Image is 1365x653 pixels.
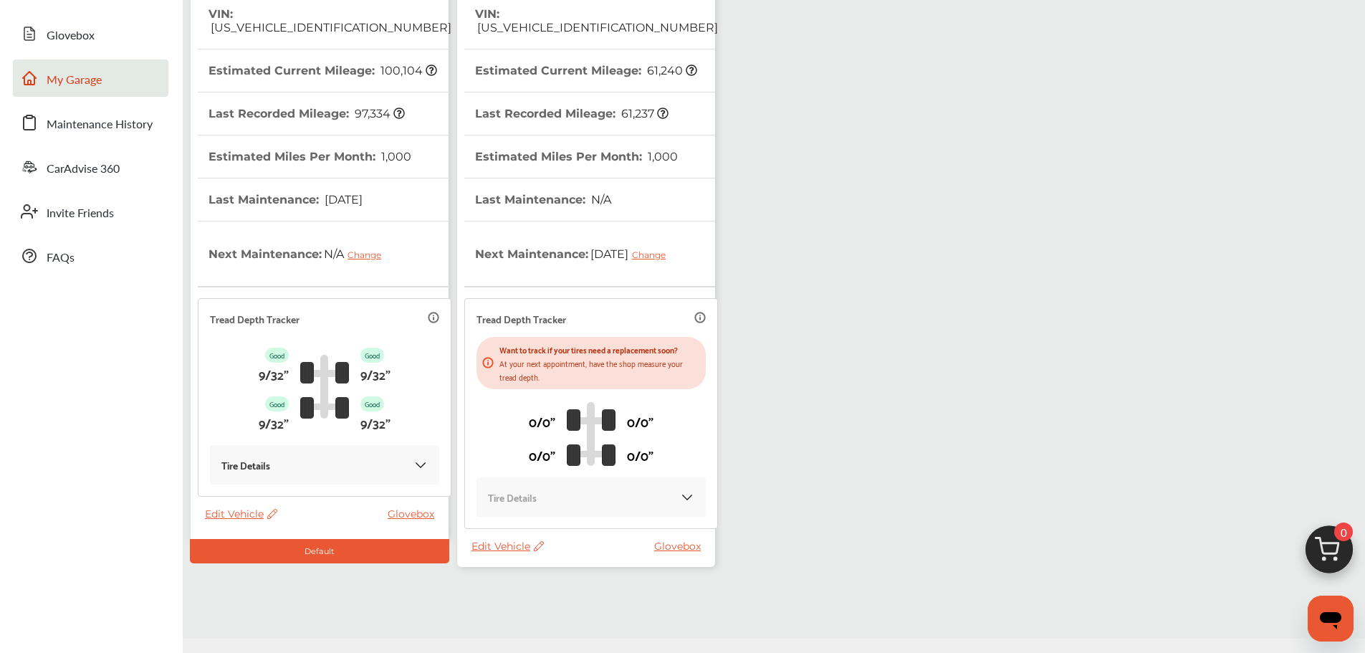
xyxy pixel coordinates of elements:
img: KOKaJQAAAABJRU5ErkJggg== [413,458,428,472]
p: Tread Depth Tracker [476,310,566,327]
th: Last Maintenance : [209,178,363,221]
span: Glovebox [47,27,95,45]
th: Last Recorded Mileage : [209,92,405,135]
span: Edit Vehicle [471,540,544,553]
p: 9/32" [360,411,391,434]
a: Maintenance History [13,104,168,141]
p: 9/32" [259,363,289,385]
iframe: Button to launch messaging window [1308,596,1354,642]
span: N/A [322,236,392,272]
div: Change [632,249,673,260]
span: 61,237 [619,107,669,120]
th: Next Maintenance : [475,221,676,286]
p: Good [265,396,289,411]
p: 0/0" [627,444,653,466]
p: 0/0" [627,410,653,432]
p: 0/0" [529,410,555,432]
p: At your next appointment, have the shop measure your tread depth. [499,356,700,383]
span: 0 [1334,523,1353,541]
span: [DATE] [322,193,363,206]
th: Estimated Miles Per Month : [209,135,411,178]
img: tire_track_logo.b900bcbc.svg [567,401,616,466]
p: 9/32" [259,411,289,434]
p: Want to track if your tires need a replacement soon? [499,343,700,356]
th: Estimated Miles Per Month : [475,135,678,178]
p: Good [360,396,384,411]
span: [DATE] [588,236,676,272]
span: 97,334 [353,107,405,120]
span: [US_VEHICLE_IDENTIFICATION_NUMBER] [209,21,451,34]
p: Tread Depth Tracker [210,310,300,327]
p: 0/0" [529,444,555,466]
span: 1,000 [646,150,678,163]
th: Next Maintenance : [209,221,392,286]
p: Good [265,348,289,363]
a: FAQs [13,237,168,275]
span: 61,240 [645,64,697,77]
img: tire_track_logo.b900bcbc.svg [300,354,349,419]
span: 1,000 [379,150,411,163]
th: Last Maintenance : [475,178,611,221]
a: CarAdvise 360 [13,148,168,186]
p: Tire Details [488,489,537,505]
span: Maintenance History [47,115,153,134]
span: FAQs [47,249,75,267]
th: Estimated Current Mileage : [209,49,437,92]
div: Change [348,249,388,260]
a: Invite Friends [13,193,168,230]
p: Good [360,348,384,363]
a: Glovebox [388,507,441,520]
span: N/A [589,193,611,206]
th: Estimated Current Mileage : [475,49,697,92]
p: 9/32" [360,363,391,385]
span: Invite Friends [47,204,114,223]
div: Default [190,539,449,563]
a: My Garage [13,59,168,97]
span: [US_VEHICLE_IDENTIFICATION_NUMBER] [475,21,718,34]
img: KOKaJQAAAABJRU5ErkJggg== [680,490,694,505]
span: 100,104 [378,64,437,77]
span: Edit Vehicle [205,507,277,520]
span: CarAdvise 360 [47,160,120,178]
img: cart_icon.3d0951e8.svg [1295,519,1364,588]
span: My Garage [47,71,102,90]
th: Last Recorded Mileage : [475,92,669,135]
a: Glovebox [654,540,708,553]
p: Tire Details [221,457,270,473]
a: Glovebox [13,15,168,52]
